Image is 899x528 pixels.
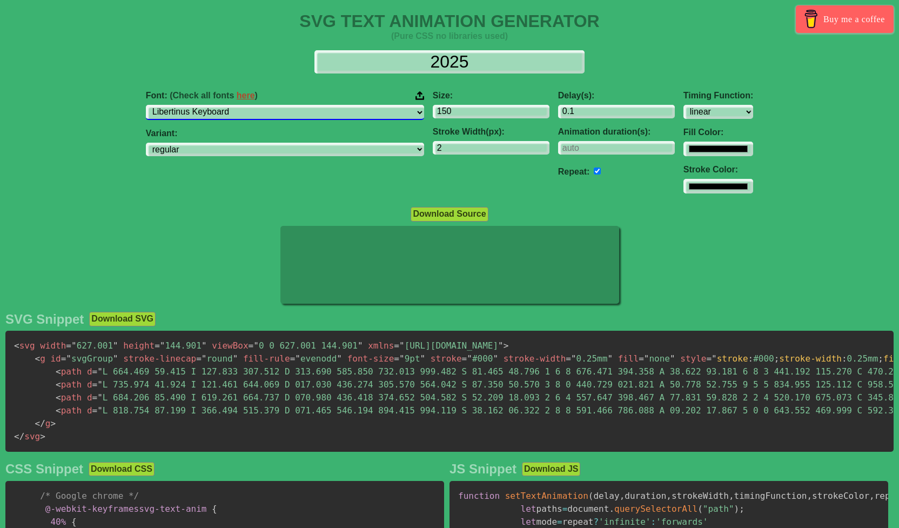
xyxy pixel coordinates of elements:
[521,517,536,527] span: let
[670,353,675,364] span: "
[123,353,196,364] span: stroke-linecap
[458,491,500,501] span: function
[14,431,24,442] span: </
[66,340,71,351] span: =
[87,392,92,403] span: d
[462,353,467,364] span: =
[823,10,885,29] span: Buy me a coffee
[202,340,207,351] span: "
[56,405,82,416] span: path
[5,462,83,477] h2: CSS Snippet
[739,504,744,514] span: ;
[433,105,549,118] input: 100
[433,141,549,155] input: 2px
[774,353,780,364] span: ;
[45,504,139,514] span: @-webkit-keyframes
[493,353,498,364] span: "
[113,353,118,364] span: "
[415,91,424,101] img: Upload your font
[71,340,77,351] span: "
[504,353,566,364] span: stroke-width
[522,462,580,476] button: Download JS
[431,353,462,364] span: stroke
[644,353,649,364] span: "
[35,418,45,429] span: </
[650,517,656,527] span: :
[680,353,706,364] span: style
[35,353,45,364] span: g
[729,491,734,501] span: ,
[71,517,77,527] span: {
[639,353,675,364] span: none
[399,340,405,351] span: "
[249,340,363,351] span: 0 0 627.001 144.901
[237,91,255,100] a: here
[92,392,98,403] span: =
[433,91,549,101] label: Size:
[462,353,498,364] span: #000
[869,491,875,501] span: ,
[467,353,472,364] span: "
[97,392,103,403] span: "
[56,379,61,390] span: <
[683,91,753,101] label: Timing Function:
[706,353,716,364] span: ="
[155,340,206,351] span: 144.901
[394,353,425,364] span: 9pt
[368,340,394,351] span: xmlns
[113,340,118,351] span: "
[212,504,217,514] span: {
[92,379,98,390] span: =
[558,167,590,176] label: Repeat:
[249,340,254,351] span: =
[394,340,399,351] span: =
[618,353,639,364] span: fill
[394,340,503,351] span: [URL][DOMAIN_NAME]
[594,168,601,175] input: auto
[562,504,568,514] span: =
[290,353,342,364] span: evenodd
[87,405,92,416] span: d
[697,504,703,514] span: (
[56,366,82,377] span: path
[45,504,207,514] span: svg-text-anim
[639,353,644,364] span: =
[588,491,594,501] span: (
[56,379,82,390] span: path
[607,353,613,364] span: "
[566,353,571,364] span: =
[243,353,290,364] span: fill-rule
[212,340,248,351] span: viewBox
[92,405,98,416] span: =
[97,366,103,377] span: "
[504,340,509,351] span: >
[123,340,155,351] span: height
[253,340,259,351] span: "
[609,504,614,514] span: .
[61,353,118,364] span: svgGroup
[50,517,66,527] span: 40%
[498,340,504,351] span: "
[50,418,56,429] span: >
[878,353,883,364] span: ;
[56,392,61,403] span: <
[734,504,740,514] span: )
[196,353,202,364] span: =
[87,366,92,377] span: d
[40,340,66,351] span: width
[571,353,576,364] span: "
[411,207,488,221] button: Download Source
[14,340,19,351] span: <
[599,517,650,527] span: 'infinite'
[521,504,536,514] span: let
[450,462,516,477] h2: JS Snippet
[14,340,35,351] span: svg
[337,353,342,364] span: "
[399,353,405,364] span: "
[40,431,45,442] span: >
[40,491,139,501] span: /* Google chrome */
[557,517,562,527] span: =
[748,353,754,364] span: :
[314,50,585,73] input: Input Text Here
[683,165,753,175] label: Stroke Color:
